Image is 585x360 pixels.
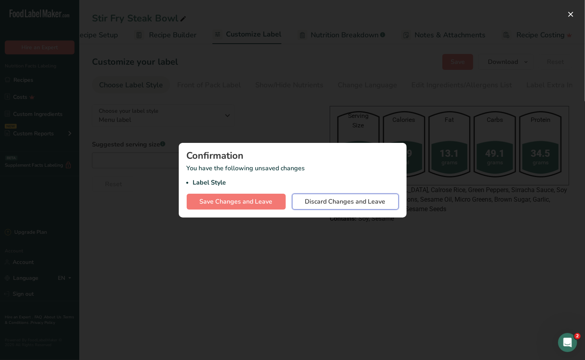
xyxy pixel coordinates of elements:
button: Save Changes and Leave [187,194,286,210]
iframe: Intercom live chat [558,333,577,352]
button: Discard Changes and Leave [292,194,399,210]
li: Label Style [193,178,399,187]
span: Save Changes and Leave [200,197,273,206]
div: Confirmation [187,151,399,160]
span: 2 [574,333,581,339]
span: Discard Changes and Leave [305,197,386,206]
p: You have the following unsaved changes [187,164,399,187]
